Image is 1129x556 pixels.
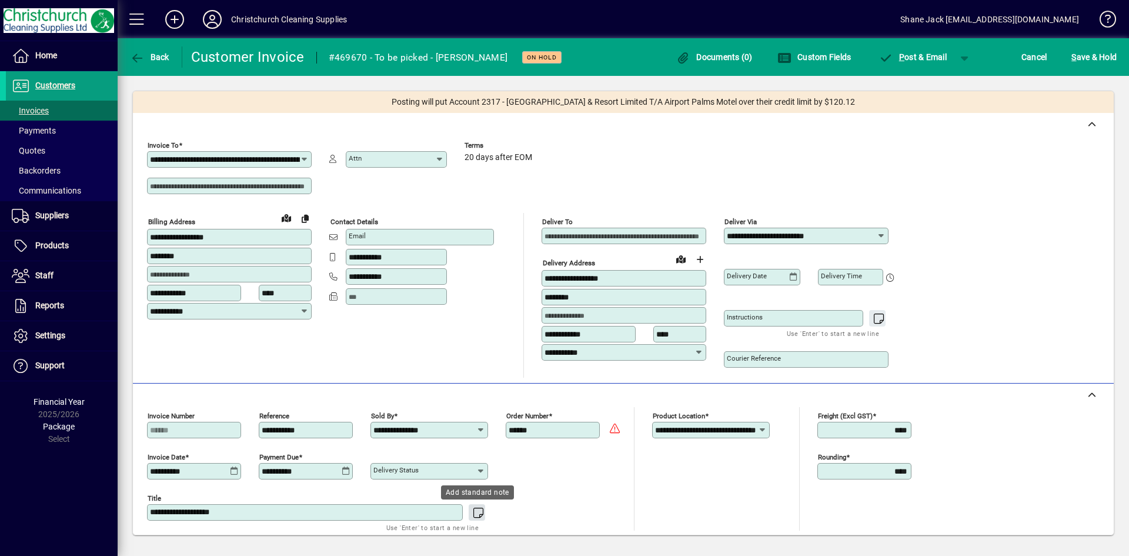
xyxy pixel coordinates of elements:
[392,96,855,108] span: Posting will put Account 2317 - [GEOGRAPHIC_DATA] & Resort Limited T/A Airport Palms Motel over t...
[156,9,193,30] button: Add
[653,412,705,420] mat-label: Product location
[727,354,781,362] mat-label: Courier Reference
[148,141,179,149] mat-label: Invoice To
[6,101,118,121] a: Invoices
[296,209,315,228] button: Copy to Delivery address
[527,54,557,61] span: On hold
[900,10,1079,29] div: Shane Jack [EMAIL_ADDRESS][DOMAIN_NAME]
[1071,52,1076,62] span: S
[127,46,172,68] button: Back
[35,271,54,280] span: Staff
[259,412,289,420] mat-label: Reference
[818,453,846,461] mat-label: Rounding
[6,41,118,71] a: Home
[329,48,508,67] div: #469670 - To be picked - [PERSON_NAME]
[12,106,49,115] span: Invoices
[35,51,57,60] span: Home
[6,141,118,161] a: Quotes
[231,10,347,29] div: Christchurch Cleaning Supplies
[349,232,366,240] mat-label: Email
[690,250,709,269] button: Choose address
[1021,48,1047,66] span: Cancel
[6,161,118,181] a: Backorders
[727,272,767,280] mat-label: Delivery date
[12,146,45,155] span: Quotes
[6,291,118,321] a: Reports
[148,453,185,461] mat-label: Invoice date
[193,9,231,30] button: Profile
[43,422,75,431] span: Package
[148,412,195,420] mat-label: Invoice number
[1071,48,1117,66] span: ave & Hold
[277,208,296,227] a: View on map
[676,52,753,62] span: Documents (0)
[12,186,81,195] span: Communications
[6,121,118,141] a: Payments
[6,321,118,351] a: Settings
[349,154,362,162] mat-label: Attn
[148,494,161,502] mat-label: Title
[6,261,118,291] a: Staff
[873,46,953,68] button: Post & Email
[899,52,904,62] span: P
[441,485,514,500] div: Add standard note
[672,249,690,268] a: View on map
[777,52,851,62] span: Custom Fields
[821,272,862,280] mat-label: Delivery time
[386,521,479,534] mat-hint: Use 'Enter' to start a new line
[259,453,299,461] mat-label: Payment due
[673,46,756,68] button: Documents (0)
[35,301,64,310] span: Reports
[35,361,65,370] span: Support
[1018,46,1050,68] button: Cancel
[35,331,65,340] span: Settings
[465,142,535,149] span: Terms
[6,351,118,381] a: Support
[12,166,61,175] span: Backorders
[6,231,118,261] a: Products
[12,126,56,135] span: Payments
[130,52,169,62] span: Back
[371,412,394,420] mat-label: Sold by
[191,48,305,66] div: Customer Invoice
[727,313,763,321] mat-label: Instructions
[465,153,532,162] span: 20 days after EOM
[506,412,549,420] mat-label: Order number
[6,181,118,201] a: Communications
[34,397,85,407] span: Financial Year
[542,218,573,226] mat-label: Deliver To
[35,81,75,90] span: Customers
[774,46,854,68] button: Custom Fields
[1068,46,1120,68] button: Save & Hold
[35,211,69,220] span: Suppliers
[6,201,118,231] a: Suppliers
[118,46,182,68] app-page-header-button: Back
[818,412,873,420] mat-label: Freight (excl GST)
[879,52,947,62] span: ost & Email
[1091,2,1114,41] a: Knowledge Base
[724,218,757,226] mat-label: Deliver via
[373,466,419,474] mat-label: Delivery status
[35,241,69,250] span: Products
[787,327,879,340] mat-hint: Use 'Enter' to start a new line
